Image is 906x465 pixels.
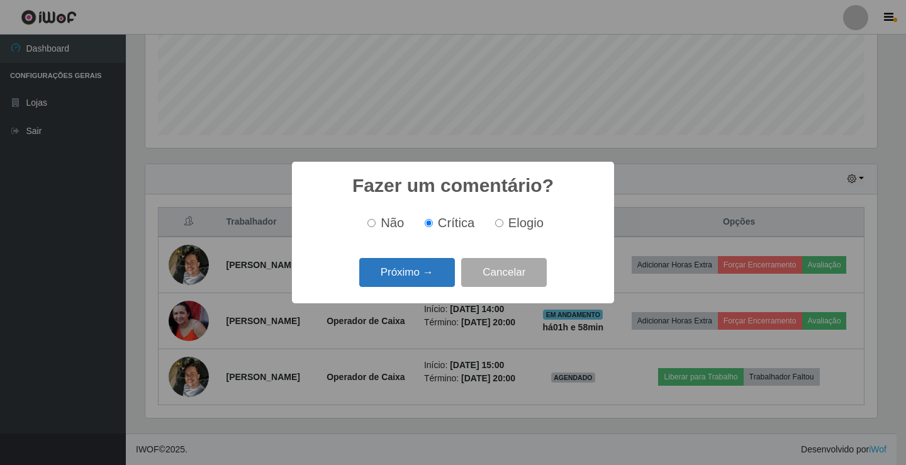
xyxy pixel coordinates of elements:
input: Elogio [495,219,503,227]
span: Elogio [508,216,544,230]
span: Não [381,216,404,230]
input: Não [367,219,376,227]
span: Crítica [438,216,475,230]
button: Próximo → [359,258,455,288]
button: Cancelar [461,258,547,288]
h2: Fazer um comentário? [352,174,554,197]
input: Crítica [425,219,433,227]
